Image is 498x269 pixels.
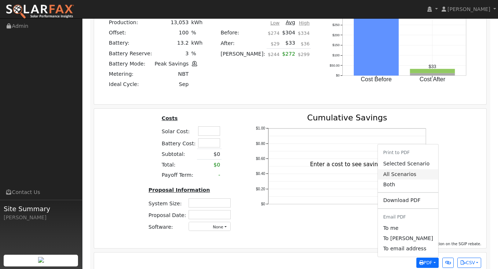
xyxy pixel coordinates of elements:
span: - [218,172,220,178]
td: Offset: [108,28,153,38]
rect: onclick="" [410,69,455,73]
text: $0.80 [256,142,265,146]
img: retrieve [38,257,44,263]
td: $272 [281,49,297,63]
td: $304 [281,28,297,38]
text: Enter a cost to see savings [310,161,384,168]
text: $100 [332,53,340,57]
li: Print to PDF [378,147,438,159]
td: $0 [197,160,222,170]
td: $0 [197,149,222,160]
div: [PERSON_NAME] [4,214,78,221]
td: Battery Reserve: [108,48,153,59]
td: % [190,48,204,59]
text: $0.20 [256,187,265,191]
td: Solar Cost: [160,125,197,137]
text: $200 [332,33,340,37]
a: To email address [378,244,438,254]
a: Selected Scenario [378,159,438,169]
td: Software: [147,221,187,232]
u: Low [270,20,279,26]
text: $0 [261,202,265,206]
button: CSV [457,258,481,268]
td: System Size: [147,197,187,209]
text: Cumulative Savings [307,113,387,122]
td: $299 [297,49,311,63]
td: Proposal Date: [147,209,187,221]
td: Subtotal: [160,149,197,160]
a: Both [378,180,438,190]
button: None [189,222,231,231]
u: High [299,20,309,26]
button: PDF [416,258,439,268]
td: $36 [297,38,311,49]
td: After: [219,38,267,49]
td: kWh [190,18,204,28]
text: $250 [332,23,340,27]
text: $150 [332,43,340,47]
td: % [190,28,204,38]
td: $334 [297,28,311,38]
u: Costs [162,115,178,121]
td: Ideal Cycle: [108,79,153,90]
td: Metering: [108,69,153,79]
td: $29 [267,38,281,49]
a: ptnumber5@gmail.com [378,233,438,244]
span: Click here for information on the SGIP rebate. [398,242,482,246]
a: Download PDF [378,195,438,206]
td: 100 [153,28,190,38]
u: Avg [286,19,295,25]
a: mark@heliosenergyglobal.com [378,223,438,233]
td: Before: [219,28,267,38]
td: Battery: [108,38,153,48]
td: Total: [160,160,197,170]
td: 3 [153,48,190,59]
td: Battery Cost: [160,137,197,149]
text: $0 [336,74,340,77]
span: Sep [179,81,189,87]
td: Payoff Term: [160,170,197,180]
rect: onclick="" [410,73,455,76]
td: NBT [153,69,190,79]
a: All Scenarios [378,169,438,179]
text: $0.60 [256,157,265,161]
text: Cost After [420,76,446,82]
td: 13.2 [153,38,190,48]
td: 13,053 [153,18,190,28]
td: $244 [267,49,281,63]
td: $274 [267,28,281,38]
li: Email PDF [378,211,438,223]
button: Generate Report Link [442,258,454,268]
text: $33 [429,64,436,69]
u: Proposal Information [149,187,210,193]
span: PDF [419,260,432,265]
td: Production: [108,18,153,28]
td: Peak Savings [153,59,190,69]
span: [PERSON_NAME] [447,6,490,12]
text: $0.40 [256,172,265,176]
span: Site Summary [4,204,78,214]
td: Battery Mode: [108,59,153,69]
text: $50.00 [330,63,340,67]
img: SolarFax [5,4,74,19]
td: kWh [190,38,204,48]
text: $1.00 [256,126,265,130]
td: [PERSON_NAME]: [219,49,267,63]
td: $33 [281,38,297,49]
text: Cost Before [361,76,392,82]
rect: onclick="" [354,14,399,75]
